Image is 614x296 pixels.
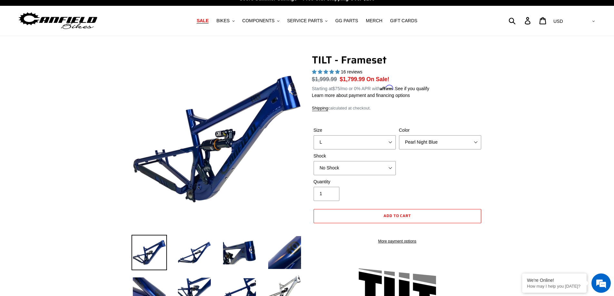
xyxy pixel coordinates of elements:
[312,105,483,111] div: calculated at checkout.
[366,75,389,83] span: On Sale!
[197,18,209,24] span: SALE
[312,76,337,82] s: $1,999.99
[133,55,301,223] img: TILT - Frameset
[3,176,123,198] textarea: Type your message and hit 'Enter'
[222,235,257,270] img: Load image into Gallery viewer, TILT - Frameset
[312,54,483,66] h1: TILT - Frameset
[43,36,118,44] div: Chat with us now
[335,18,358,24] span: GG PARTS
[287,18,323,24] span: SERVICE PARTS
[314,153,396,159] label: Shock
[284,16,331,25] button: SERVICE PARTS
[312,69,341,74] span: 5.00 stars
[37,81,89,146] span: We're online!
[312,84,429,92] p: Starting at /mo or 0% APR with .
[314,209,481,223] button: Add to cart
[395,86,429,91] a: See if you qualify - Learn more about Affirm Financing (opens in modal)
[213,16,238,25] button: BIKES
[399,127,481,134] label: Color
[387,16,421,25] a: GIFT CARDS
[242,18,275,24] span: COMPONENTS
[216,18,229,24] span: BIKES
[239,16,283,25] button: COMPONENTS
[527,284,582,289] p: How may I help you today?
[193,16,212,25] a: SALE
[512,14,529,28] input: Search
[340,76,365,82] span: $1,799.99
[380,85,394,91] span: Affirm
[314,127,396,134] label: Size
[366,18,382,24] span: MERCH
[132,235,167,270] img: Load image into Gallery viewer, TILT - Frameset
[7,35,17,45] div: Navigation go back
[312,93,410,98] a: Learn more about payment and financing options
[314,238,481,244] a: More payment options
[332,16,361,25] a: GG PARTS
[106,3,121,19] div: Minimize live chat window
[363,16,385,25] a: MERCH
[314,178,396,185] label: Quantity
[332,86,340,91] span: $75
[341,69,362,74] span: 16 reviews
[18,11,98,31] img: Canfield Bikes
[390,18,417,24] span: GIFT CARDS
[267,235,302,270] img: Load image into Gallery viewer, TILT - Frameset
[312,106,328,111] a: Shipping
[384,213,411,219] span: Add to cart
[21,32,37,48] img: d_696896380_company_1647369064580_696896380
[527,278,582,283] div: We're Online!
[177,235,212,270] img: Load image into Gallery viewer, TILT - Frameset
